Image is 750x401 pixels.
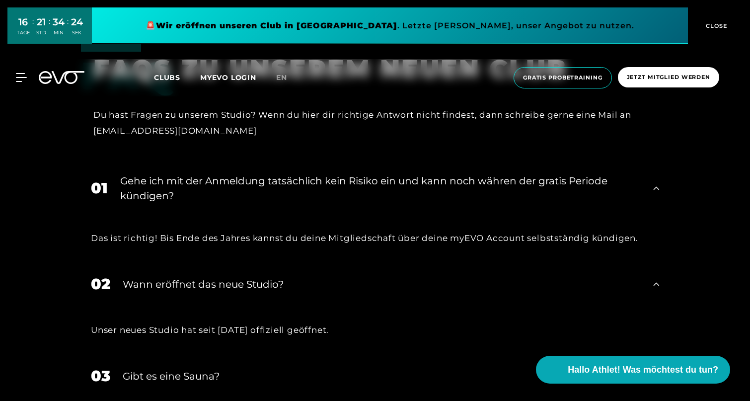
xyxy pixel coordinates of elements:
[200,73,256,82] a: MYEVO LOGIN
[53,15,65,29] div: 34
[91,365,110,387] div: 03
[71,15,83,29] div: 24
[688,7,743,44] button: CLOSE
[91,273,110,295] div: 02
[91,230,659,246] div: Das ist richtig! Bis Ende des Jahres kannst du deine Mitgliedschaft über deine myEVO Account selb...
[120,173,641,203] div: Gehe ich mit der Anmeldung tatsächlich kein Risiko ein und kann noch währen der gratis Periode kü...
[536,356,730,384] button: Hallo Athlet! Was möchtest du tun?
[123,277,641,292] div: Wann eröffnet das neue Studio?
[91,322,659,338] div: Unser neues Studio hat seit [DATE] offiziell geöffnet.
[154,73,180,82] span: Clubs
[17,15,30,29] div: 16
[276,72,299,83] a: en
[36,15,46,29] div: 21
[276,73,287,82] span: en
[123,369,641,384] div: Gibt es eine Sauna?
[67,16,69,42] div: :
[49,16,50,42] div: :
[32,16,34,42] div: :
[154,73,200,82] a: Clubs
[568,363,718,377] span: Hallo Athlet! Was möchtest du tun?
[615,67,722,88] a: Jetzt Mitglied werden
[53,29,65,36] div: MIN
[511,67,615,88] a: Gratis Probetraining
[36,29,46,36] div: STD
[91,177,108,199] div: 01
[17,29,30,36] div: TAGE
[93,107,644,139] div: Du hast Fragen zu unserem Studio? Wenn du hier dir richtige Antwort nicht findest, dann schreibe ...
[523,74,602,82] span: Gratis Probetraining
[71,29,83,36] div: SEK
[627,73,710,81] span: Jetzt Mitglied werden
[703,21,728,30] span: CLOSE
